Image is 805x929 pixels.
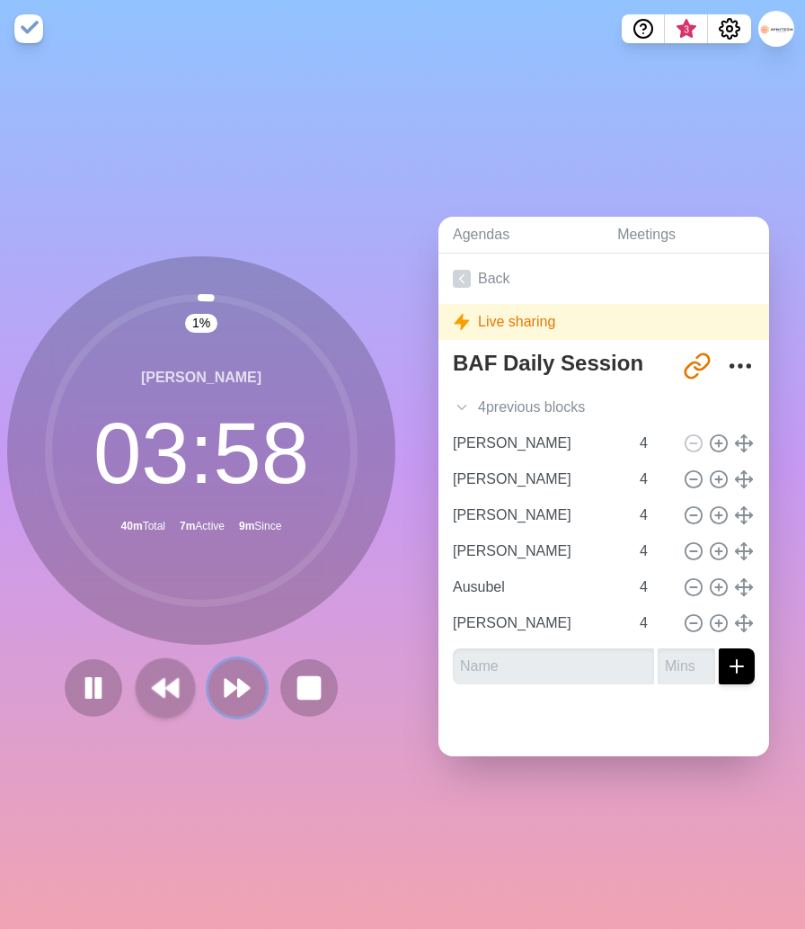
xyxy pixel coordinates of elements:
[446,425,629,461] input: Name
[446,605,629,641] input: Name
[446,497,629,533] input: Name
[632,569,676,605] input: Mins
[578,397,585,418] span: s
[722,348,758,384] button: More
[438,304,769,340] div: Live sharing
[658,648,715,684] input: Mins
[453,648,654,684] input: Name
[14,14,43,43] img: timeblocks logo
[632,497,676,533] input: Mins
[438,217,603,254] a: Agendas
[603,217,769,254] a: Meetings
[622,14,665,43] button: Help
[679,22,694,37] span: 3
[446,461,629,497] input: Name
[632,425,676,461] input: Mins
[446,569,629,605] input: Name
[632,533,676,569] input: Mins
[632,605,676,641] input: Mins
[438,389,769,425] div: 4 previous block
[679,348,715,384] button: Share link
[708,14,751,43] button: Settings
[446,533,629,569] input: Name
[438,254,769,304] a: Back
[632,461,676,497] input: Mins
[665,14,708,43] button: What’s new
